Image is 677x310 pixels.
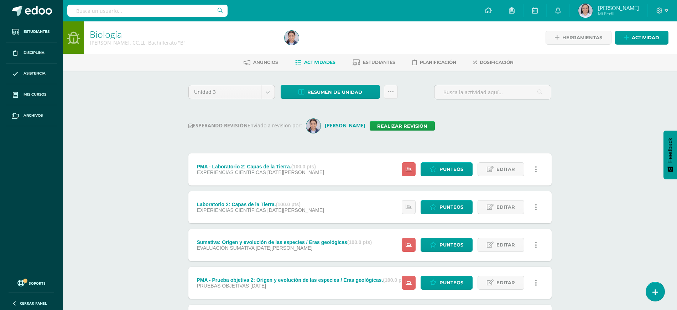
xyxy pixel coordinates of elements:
span: [DATE][PERSON_NAME] [267,207,324,213]
span: Feedback [667,138,673,163]
div: Laboratorio 2: Capas de la Tierra. [197,202,324,207]
span: Mi Perfil [598,11,639,17]
span: Cerrar panel [20,301,47,306]
span: Actividad [632,31,659,44]
strong: (100.0 pts) [347,239,372,245]
a: Estudiantes [353,57,395,68]
span: Asistencia [24,71,46,76]
span: Editar [496,200,515,214]
a: Actividades [295,57,335,68]
span: Punteos [439,276,463,289]
span: Editar [496,238,515,251]
span: Mis cursos [24,92,46,97]
a: Herramientas [546,31,611,45]
a: Punteos [421,238,473,252]
div: Sumativa: Origen y evolución de las especies / Eras geológicas [197,239,372,245]
span: Punteos [439,163,463,176]
a: Soporte [9,278,54,288]
a: Resumen de unidad [281,85,380,99]
span: Archivos [24,113,43,118]
span: Editar [496,163,515,176]
div: PMA - Laboratorio 2: Capas de la Tierra. [197,164,324,169]
div: Quinto Bach. CC.LL. Bachillerato 'B' [90,39,276,46]
span: [DATE][PERSON_NAME] [256,245,312,251]
span: [PERSON_NAME] [598,4,639,11]
span: [DATE][PERSON_NAME] [267,169,324,175]
span: Soporte [29,281,46,286]
a: Planificación [412,57,456,68]
a: Realizar revisión [370,121,435,131]
span: Herramientas [562,31,602,44]
span: Editar [496,276,515,289]
a: Dosificación [473,57,514,68]
span: Anuncios [253,60,278,65]
img: a8a0204081b5f6b21ef0535763da8fef.png [285,31,299,45]
a: Actividad [615,31,668,45]
a: Archivos [6,105,57,126]
button: Feedback - Mostrar encuesta [663,131,677,179]
span: Dosificación [480,60,514,65]
a: Asistencia [6,63,57,85]
span: EXPERIENCIAS CIENTÍFICAS [197,207,266,213]
span: Unidad 3 [194,85,256,99]
strong: (100.0 pts) [383,277,408,283]
a: [PERSON_NAME] [306,122,370,129]
span: Punteos [439,200,463,214]
span: PRUEBAS OBJETIVAS [197,283,249,289]
a: Punteos [421,162,473,176]
input: Busca la actividad aquí... [434,85,551,99]
strong: (100.0 pts) [276,202,301,207]
input: Busca un usuario... [67,5,228,17]
a: Unidad 3 [189,85,275,99]
a: Punteos [421,200,473,214]
h1: Biología [90,29,276,39]
a: Anuncios [244,57,278,68]
span: Resumen de unidad [307,86,362,99]
strong: ESPERANDO REVISIÓN [188,122,248,129]
a: Disciplina [6,42,57,63]
span: Estudiantes [363,60,395,65]
a: Mis cursos [6,84,57,105]
span: EVALUACIÓN SUMATIVA [197,245,254,251]
a: Punteos [421,276,473,290]
a: Biología [90,28,122,40]
div: PMA - Prueba objetiva 2: Origen y evolución de las especies / Eras geológicas. [197,277,407,283]
strong: (100.0 pts) [291,164,316,169]
a: Estudiantes [6,21,57,42]
span: Planificación [420,60,456,65]
span: Actividades [304,60,335,65]
strong: [PERSON_NAME] [325,122,365,129]
span: Estudiantes [24,29,50,35]
span: Disciplina [24,50,45,56]
span: Enviado a revision por: [248,122,302,129]
img: 85d539da0d823c613d637da90e26846d.png [306,119,321,133]
span: Punteos [439,238,463,251]
span: EXPERIENCIAS CIENTÍFICAS [197,169,266,175]
img: 362840c0840221cfc42a5058b27e03ff.png [578,4,593,18]
span: [DATE] [250,283,266,289]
